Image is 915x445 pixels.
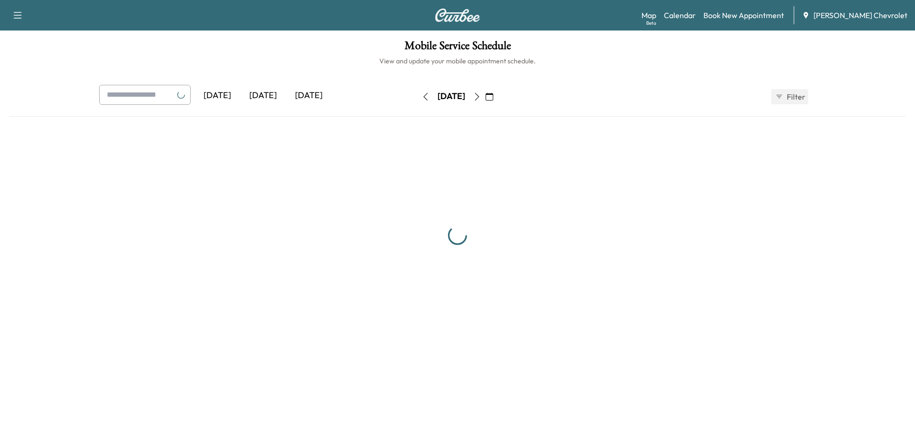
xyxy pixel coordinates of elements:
[787,91,804,102] span: Filter
[641,10,656,21] a: MapBeta
[10,56,905,66] h6: View and update your mobile appointment schedule.
[813,10,907,21] span: [PERSON_NAME] Chevrolet
[194,85,240,107] div: [DATE]
[240,85,286,107] div: [DATE]
[646,20,656,27] div: Beta
[664,10,696,21] a: Calendar
[771,89,808,104] button: Filter
[703,10,784,21] a: Book New Appointment
[437,91,465,102] div: [DATE]
[10,40,905,56] h1: Mobile Service Schedule
[435,9,480,22] img: Curbee Logo
[286,85,332,107] div: [DATE]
